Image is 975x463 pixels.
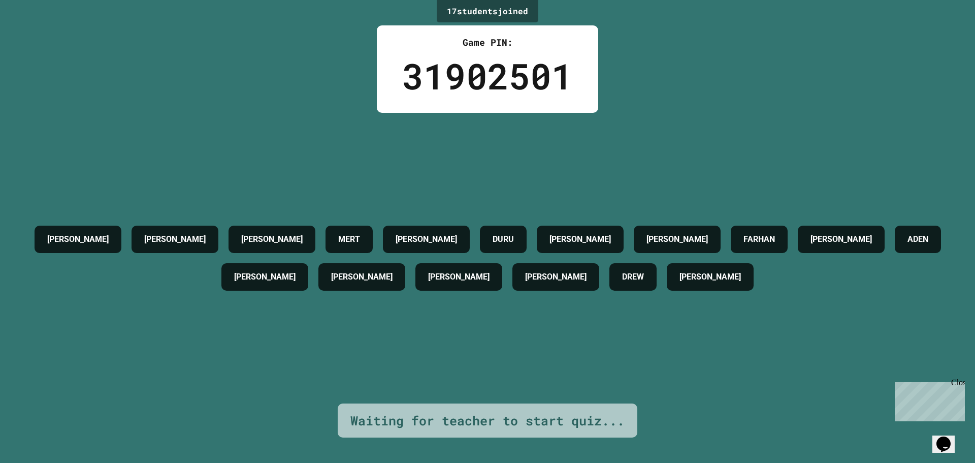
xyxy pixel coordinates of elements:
h4: [PERSON_NAME] [810,233,872,245]
iframe: chat widget [932,422,965,453]
h4: FARHAN [743,233,775,245]
div: 31902501 [402,49,573,103]
h4: [PERSON_NAME] [549,233,611,245]
h4: [PERSON_NAME] [525,271,587,283]
div: Waiting for teacher to start quiz... [350,411,625,430]
h4: [PERSON_NAME] [331,271,393,283]
h4: DURU [493,233,514,245]
div: Game PIN: [402,36,573,49]
h4: [PERSON_NAME] [679,271,741,283]
h4: MERT [338,233,360,245]
div: Chat with us now!Close [4,4,70,65]
iframe: chat widget [891,378,965,421]
h4: [PERSON_NAME] [144,233,206,245]
h4: [PERSON_NAME] [646,233,708,245]
h4: DREW [622,271,644,283]
h4: [PERSON_NAME] [396,233,457,245]
h4: [PERSON_NAME] [234,271,296,283]
h4: [PERSON_NAME] [241,233,303,245]
h4: ADEN [907,233,928,245]
h4: [PERSON_NAME] [428,271,490,283]
h4: [PERSON_NAME] [47,233,109,245]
